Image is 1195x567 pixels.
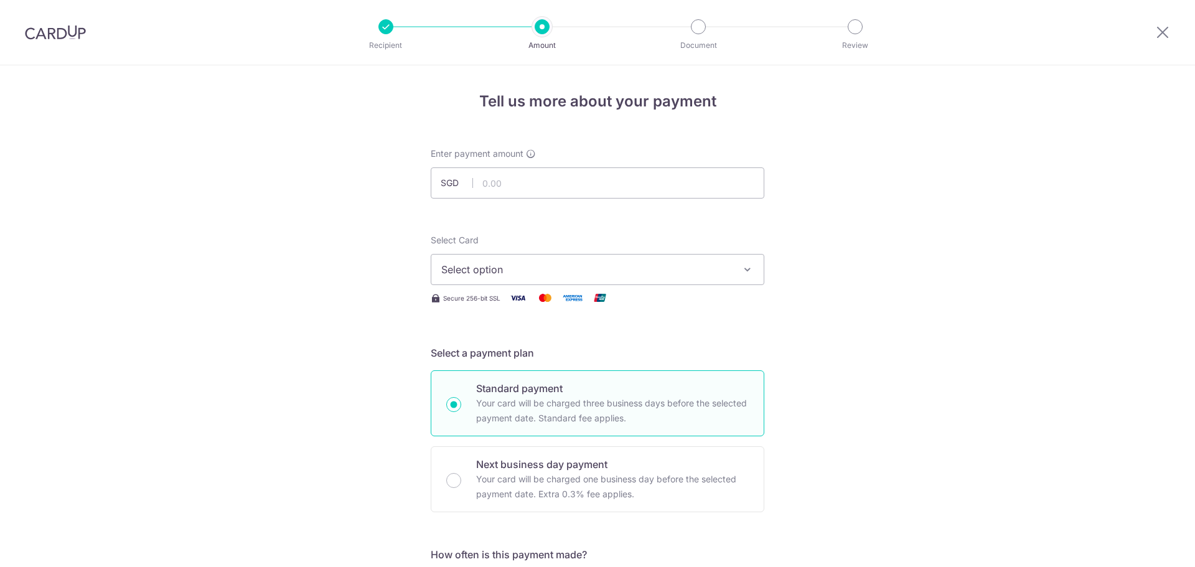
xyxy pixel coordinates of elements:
img: CardUp [25,25,86,40]
p: Your card will be charged one business day before the selected payment date. Extra 0.3% fee applies. [476,472,749,502]
span: Secure 256-bit SSL [443,293,500,303]
p: Recipient [340,39,432,52]
span: Enter payment amount [431,148,523,160]
img: Visa [505,290,530,306]
img: Union Pay [588,290,612,306]
h4: Tell us more about your payment [431,90,764,113]
p: Document [652,39,744,52]
span: translation missing: en.payables.payment_networks.credit_card.summary.labels.select_card [431,235,479,245]
iframe: Opens a widget where you can find more information [1115,530,1183,561]
input: 0.00 [431,167,764,199]
span: Select option [441,262,731,277]
img: American Express [560,290,585,306]
p: Next business day payment [476,457,749,472]
p: Amount [496,39,588,52]
h5: Select a payment plan [431,345,764,360]
button: Select option [431,254,764,285]
p: Your card will be charged three business days before the selected payment date. Standard fee appl... [476,396,749,426]
p: Review [809,39,901,52]
p: Standard payment [476,381,749,396]
h5: How often is this payment made? [431,547,764,562]
span: SGD [441,177,473,189]
img: Mastercard [533,290,558,306]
